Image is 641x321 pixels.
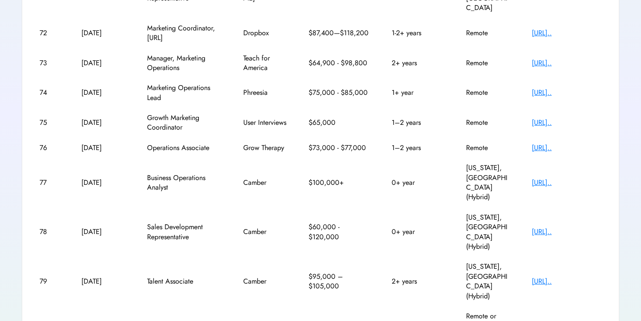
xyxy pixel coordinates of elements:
div: [URL].. [532,58,601,68]
div: Manager, Marketing Operations [147,53,221,73]
div: [URL].. [532,88,601,97]
div: [URL].. [532,227,601,237]
div: Grow Therapy [243,143,287,153]
div: [URL].. [532,28,601,38]
div: [DATE] [81,227,125,237]
div: 79 [40,277,59,286]
div: $87,400—$118,200 [309,28,369,38]
div: $75,000 - $85,000 [309,88,369,97]
div: Remote [466,143,510,153]
div: [URL].. [532,118,601,127]
div: User Interviews [243,118,287,127]
div: [US_STATE], [GEOGRAPHIC_DATA] (Hybrid) [466,213,510,252]
div: Camber [243,178,287,187]
div: 1–2 years [392,143,444,153]
div: 75 [40,118,59,127]
div: Operations Associate [147,143,221,153]
div: Talent Associate [147,277,221,286]
div: 1-2+ years [392,28,444,38]
div: 2+ years [392,277,444,286]
div: [DATE] [81,118,125,127]
div: $65,000 [309,118,369,127]
div: 73 [40,58,59,68]
div: Business Operations Analyst [147,173,221,193]
div: $100,000+ [309,178,369,187]
div: 1+ year [392,88,444,97]
div: [DATE] [81,178,125,187]
div: 78 [40,227,59,237]
div: 76 [40,143,59,153]
div: [DATE] [81,28,125,38]
div: Marketing Operations Lead [147,83,221,103]
div: Remote [466,88,510,97]
div: [URL].. [532,277,601,286]
div: Remote [466,118,510,127]
div: $73,000 - $77,000 [309,143,369,153]
div: $64,900 - $98,800 [309,58,369,68]
div: [URL].. [532,143,601,153]
div: 72 [40,28,59,38]
div: Camber [243,277,287,286]
div: 74 [40,88,59,97]
div: Remote [466,58,510,68]
div: Remote [466,28,510,38]
div: Camber [243,227,287,237]
div: $60,000 - $120,000 [309,222,369,242]
div: Marketing Coordinator, [URL] [147,23,221,43]
div: 2+ years [392,58,444,68]
div: [DATE] [81,277,125,286]
div: [US_STATE], [GEOGRAPHIC_DATA] (Hybrid) [466,262,510,301]
div: 0+ year [392,227,444,237]
div: 1–2 years [392,118,444,127]
div: Growth Marketing Coordinator [147,113,221,133]
div: Teach for America [243,53,287,73]
div: [URL].. [532,178,601,187]
div: Sales Development Representative [147,222,221,242]
div: [DATE] [81,88,125,97]
div: Phreesia [243,88,287,97]
div: [US_STATE], [GEOGRAPHIC_DATA] (Hybrid) [466,163,510,202]
div: [DATE] [81,143,125,153]
div: 77 [40,178,59,187]
div: [DATE] [81,58,125,68]
div: $95,000 – $105,000 [309,272,369,291]
div: Dropbox [243,28,287,38]
div: 0+ year [392,178,444,187]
